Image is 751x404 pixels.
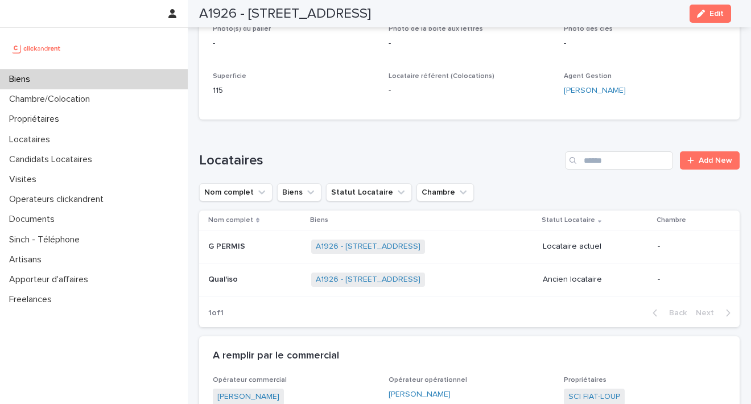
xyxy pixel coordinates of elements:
[564,73,612,80] span: Agent Gestion
[691,308,740,318] button: Next
[217,391,279,403] a: [PERSON_NAME]
[389,377,467,384] span: Opérateur opérationnel
[199,6,371,22] h2: A1926 - [STREET_ADDRESS]
[568,391,620,403] a: SCI FIAT-LOUP
[5,174,46,185] p: Visites
[543,275,649,285] p: Ancien locataire
[543,242,649,252] p: Locataire actuel
[5,214,64,225] p: Documents
[564,85,626,97] a: [PERSON_NAME]
[5,254,51,265] p: Artisans
[564,38,726,50] p: -
[199,299,233,327] p: 1 of 1
[658,242,721,252] p: -
[5,134,59,145] p: Locataires
[199,263,740,296] tr: Qual'isoQual'iso A1926 - [STREET_ADDRESS] Ancien locataire-
[213,85,375,97] p: 115
[542,214,595,226] p: Statut Locataire
[5,154,101,165] p: Candidats Locataires
[5,234,89,245] p: Sinch - Téléphone
[564,26,613,32] span: Photo des clés
[709,10,724,18] span: Edit
[5,194,113,205] p: Operateurs clickandrent
[643,308,691,318] button: Back
[389,73,494,80] span: Locataire référent (Colocations)
[658,275,721,285] p: -
[213,26,271,32] span: Photo(s) du palier
[199,230,740,263] tr: G PERMISG PERMIS A1926 - [STREET_ADDRESS] Locataire actuel-
[9,37,64,60] img: UCB0brd3T0yccxBKYDjQ
[389,26,483,32] span: Photo de la boîte aux lettres
[657,214,686,226] p: Chambre
[208,214,253,226] p: Nom complet
[5,294,61,305] p: Freelances
[316,275,420,285] a: A1926 - [STREET_ADDRESS]
[662,309,687,317] span: Back
[565,151,673,170] input: Search
[5,74,39,85] p: Biens
[690,5,731,23] button: Edit
[5,94,99,105] p: Chambre/Colocation
[277,183,321,201] button: Biens
[213,73,246,80] span: Superficie
[5,274,97,285] p: Apporteur d'affaires
[213,38,375,50] p: -
[208,273,240,285] p: Qual'iso
[5,114,68,125] p: Propriétaires
[326,183,412,201] button: Statut Locataire
[213,377,287,384] span: Opérateur commercial
[389,85,551,97] p: -
[199,152,560,169] h1: Locataires
[310,214,328,226] p: Biens
[699,156,732,164] span: Add New
[680,151,740,170] a: Add New
[389,38,551,50] p: -
[199,183,273,201] button: Nom complet
[389,389,451,401] a: [PERSON_NAME]
[416,183,474,201] button: Chambre
[208,240,247,252] p: G PERMIS
[564,377,606,384] span: Propriétaires
[316,242,420,252] a: A1926 - [STREET_ADDRESS]
[213,350,339,362] h2: A remplir par le commercial
[696,309,721,317] span: Next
